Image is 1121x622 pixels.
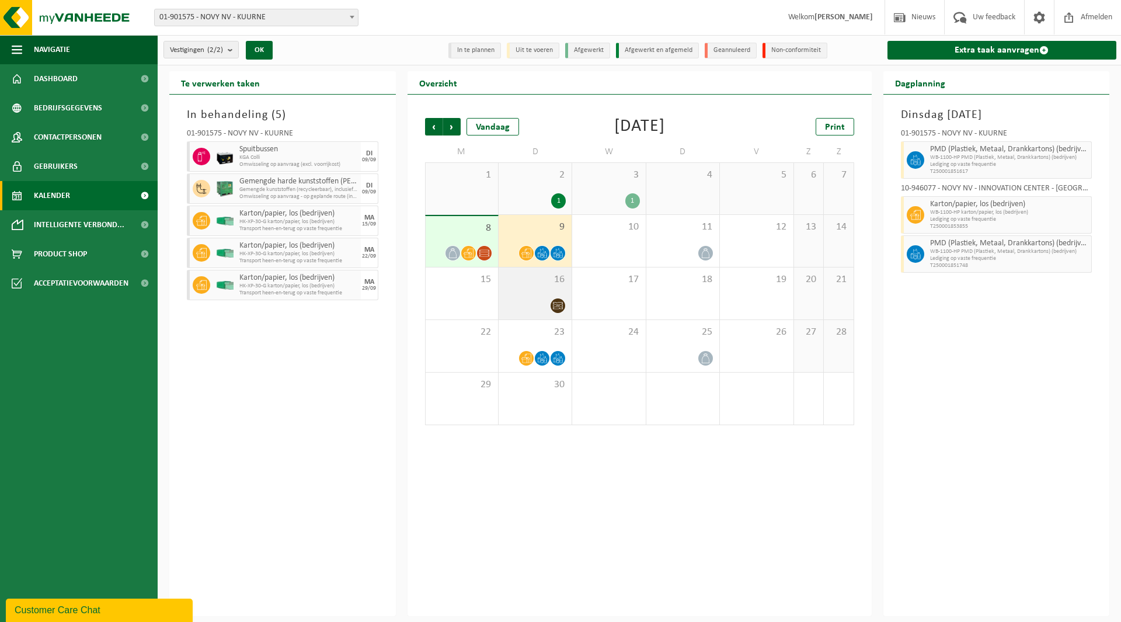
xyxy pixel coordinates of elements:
div: 22/09 [362,253,376,259]
span: 25 [652,326,713,339]
span: Karton/papier, los (bedrijven) [239,209,358,218]
span: Navigatie [34,35,70,64]
h3: Dinsdag [DATE] [901,106,1092,124]
div: 01-901575 - NOVY NV - KUURNE [187,130,378,141]
div: 09/09 [362,157,376,163]
span: Acceptatievoorwaarden [34,269,128,298]
span: 10 [578,221,639,234]
span: 01-901575 - NOVY NV - KUURNE [154,9,358,26]
span: HK-XP-30-G karton/papier, los (bedrijven) [239,251,358,258]
span: 13 [800,221,817,234]
span: Intelligente verbond... [34,210,124,239]
td: D [499,141,572,162]
span: Contactpersonen [34,123,102,152]
span: 7 [830,169,847,182]
li: Afgewerkt [565,43,610,58]
span: PMD (Plastiek, Metaal, Drankkartons) (bedrijven) [930,239,1089,248]
span: 19 [726,273,787,286]
span: Omwisseling op aanvraag (excl. voorrijkost) [239,161,358,168]
span: 2 [504,169,566,182]
span: 27 [800,326,817,339]
span: WB-1100-HP PMD (Plastiek, Metaal, Drankkartons) (bedrijven) [930,248,1089,255]
span: 23 [504,326,566,339]
count: (2/2) [207,46,223,54]
span: 28 [830,326,847,339]
li: Geannuleerd [705,43,757,58]
span: Lediging op vaste frequentie [930,216,1089,223]
span: WB-1100-HP PMD (Plastiek, Metaal, Drankkartons) (bedrijven) [930,154,1089,161]
img: HK-XP-30-GN-00 [216,217,234,225]
a: Print [816,118,854,135]
span: Dashboard [34,64,78,93]
span: 18 [652,273,713,286]
span: 01-901575 - NOVY NV - KUURNE [155,9,358,26]
div: 01-901575 - NOVY NV - KUURNE [901,130,1092,141]
span: 11 [652,221,713,234]
img: HK-XP-30-GN-00 [216,281,234,290]
span: Omwisseling op aanvraag - op geplande route (incl. verwerking) [239,193,358,200]
span: 15 [431,273,492,286]
td: D [646,141,720,162]
span: Kalender [34,181,70,210]
span: Product Shop [34,239,87,269]
iframe: chat widget [6,596,195,622]
div: Vandaag [466,118,519,135]
span: 5 [276,109,282,121]
span: PMD (Plastiek, Metaal, Drankkartons) (bedrijven) [930,145,1089,154]
div: MA [364,246,374,253]
li: In te plannen [448,43,501,58]
img: HK-XP-30-GN-00 [216,249,234,258]
span: WB-1100-HP karton/papier, los (bedrijven) [930,209,1089,216]
div: 1 [551,193,566,209]
span: 3 [578,169,639,182]
div: [DATE] [614,118,665,135]
img: PB-HB-1400-HPE-GN-01 [216,180,234,197]
button: Vestigingen(2/2) [163,41,239,58]
span: 17 [578,273,639,286]
td: W [572,141,646,162]
span: HK-XP-30-G karton/papier, los (bedrijven) [239,283,358,290]
span: Transport heen-en-terug op vaste frequentie [239,258,358,265]
span: Gemengde harde kunststoffen (PE, PP en PVC), recycleerbaar (industrieel) [239,177,358,186]
div: MA [364,279,374,286]
span: KGA Colli [239,154,358,161]
div: DI [366,182,372,189]
span: 4 [652,169,713,182]
strong: [PERSON_NAME] [814,13,873,22]
div: 10-946077 - NOVY NV - INNOVATION CENTER - [GEOGRAPHIC_DATA] [901,185,1092,196]
span: 5 [726,169,787,182]
span: Gemengde kunststoffen (recycleerbaar), inclusief PVC [239,186,358,193]
h2: Overzicht [408,71,469,94]
span: Bedrijfsgegevens [34,93,102,123]
span: T250001851617 [930,168,1089,175]
a: Extra taak aanvragen [887,41,1117,60]
td: M [425,141,499,162]
div: 09/09 [362,189,376,195]
td: Z [794,141,824,162]
span: T250001851748 [930,262,1089,269]
span: 8 [431,222,492,235]
div: 29/09 [362,286,376,291]
span: Transport heen-en-terug op vaste frequentie [239,225,358,232]
h2: Te verwerken taken [169,71,271,94]
h2: Dagplanning [883,71,957,94]
span: 12 [726,221,787,234]
span: 16 [504,273,566,286]
span: Spuitbussen [239,145,358,154]
div: 15/09 [362,221,376,227]
span: T250001853855 [930,223,1089,230]
span: 14 [830,221,847,234]
span: Vorige [425,118,443,135]
li: Non-conformiteit [763,43,827,58]
span: Karton/papier, los (bedrijven) [930,200,1089,209]
span: Volgende [443,118,461,135]
img: PB-LB-0680-HPE-BK-11 [216,148,234,165]
span: Lediging op vaste frequentie [930,161,1089,168]
span: HK-XP-30-G karton/papier, los (bedrijven) [239,218,358,225]
span: Print [825,123,845,132]
span: 9 [504,221,566,234]
li: Afgewerkt en afgemeld [616,43,699,58]
span: 1 [431,169,492,182]
span: Gebruikers [34,152,78,181]
span: 22 [431,326,492,339]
